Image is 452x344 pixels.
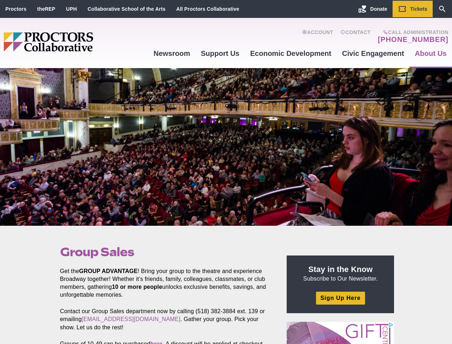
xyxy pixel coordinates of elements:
[79,268,138,274] strong: GROUP ADVANTAGE
[308,265,373,274] strong: Stay in the Know
[337,44,409,63] a: Civic Engagement
[148,44,195,63] a: Newsroom
[88,6,166,12] a: Collaborative School of the Arts
[60,245,271,259] h1: Group Sales
[37,6,55,12] a: theREP
[112,284,162,290] strong: 10 or more people
[376,29,448,35] span: Call Administration
[302,29,333,44] a: Account
[295,264,385,283] p: Subscribe to Our Newsletter.
[340,29,371,44] a: Contact
[378,35,448,44] a: [PHONE_NUMBER]
[410,6,427,12] span: Tickets
[393,1,433,17] a: Tickets
[60,307,271,331] p: Contact our Group Sales department now by calling (518) 382-3884 ext. 139 or emailing . Gather yo...
[4,32,148,52] img: Proctors logo
[316,292,365,304] a: Sign Up Here
[353,1,393,17] a: Donate
[370,6,387,12] span: Donate
[433,1,452,17] a: Search
[245,44,337,63] a: Economic Development
[176,6,239,12] a: All Proctors Collaborative
[60,267,271,299] p: Get the ! Bring your group to the theatre and experience Broadway together! Whether it’s friends,...
[5,6,26,12] a: Proctors
[82,316,180,322] a: [EMAIL_ADDRESS][DOMAIN_NAME]
[195,44,245,63] a: Support Us
[409,44,452,63] a: About Us
[66,6,77,12] a: UPH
